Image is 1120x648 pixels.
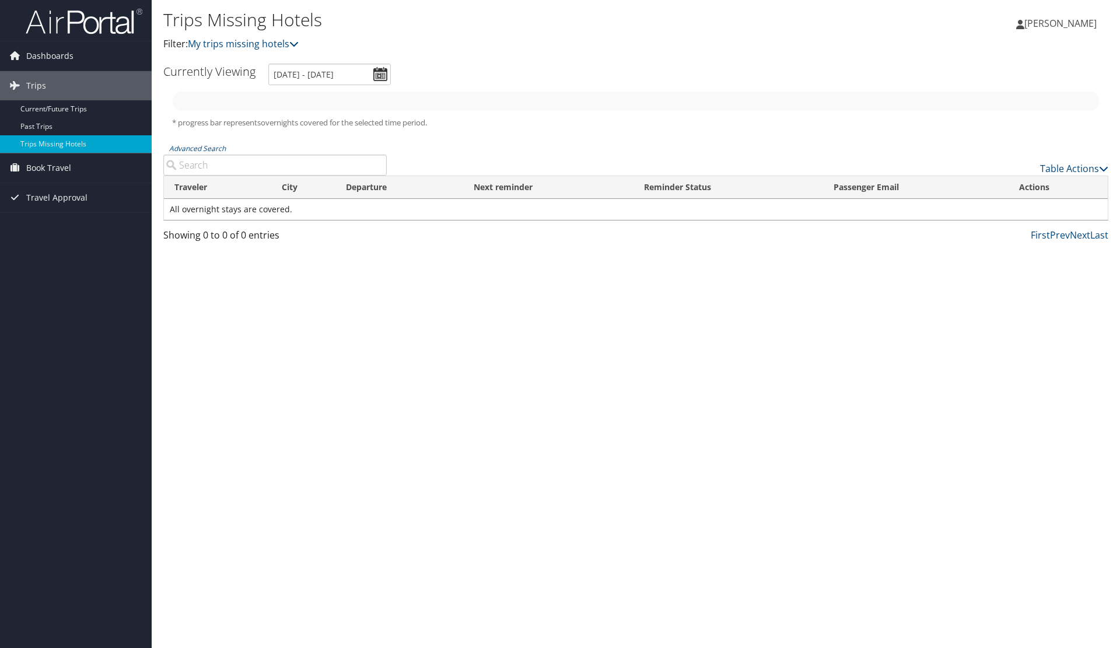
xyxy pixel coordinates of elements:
a: Table Actions [1040,162,1108,175]
span: [PERSON_NAME] [1024,17,1097,30]
div: Showing 0 to 0 of 0 entries [163,228,387,248]
th: Actions [1009,176,1108,199]
a: Last [1090,229,1108,241]
td: All overnight stays are covered. [164,199,1108,220]
h1: Trips Missing Hotels [163,8,793,32]
span: Book Travel [26,153,71,183]
input: [DATE] - [DATE] [268,64,391,85]
th: Reminder Status [633,176,823,199]
th: Departure: activate to sort column descending [335,176,463,199]
span: Trips [26,71,46,100]
th: City: activate to sort column ascending [271,176,335,199]
a: Advanced Search [169,143,226,153]
span: Dashboards [26,41,73,71]
input: Advanced Search [163,155,387,176]
span: Travel Approval [26,183,87,212]
a: My trips missing hotels [188,37,299,50]
img: airportal-logo.png [26,8,142,35]
a: Prev [1050,229,1070,241]
th: Passenger Email: activate to sort column ascending [823,176,1009,199]
a: Next [1070,229,1090,241]
p: Filter: [163,37,793,52]
th: Traveler: activate to sort column ascending [164,176,271,199]
a: [PERSON_NAME] [1016,6,1108,41]
h5: * progress bar represents overnights covered for the selected time period. [172,117,1100,128]
h3: Currently Viewing [163,64,256,79]
a: First [1031,229,1050,241]
th: Next reminder [463,176,634,199]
